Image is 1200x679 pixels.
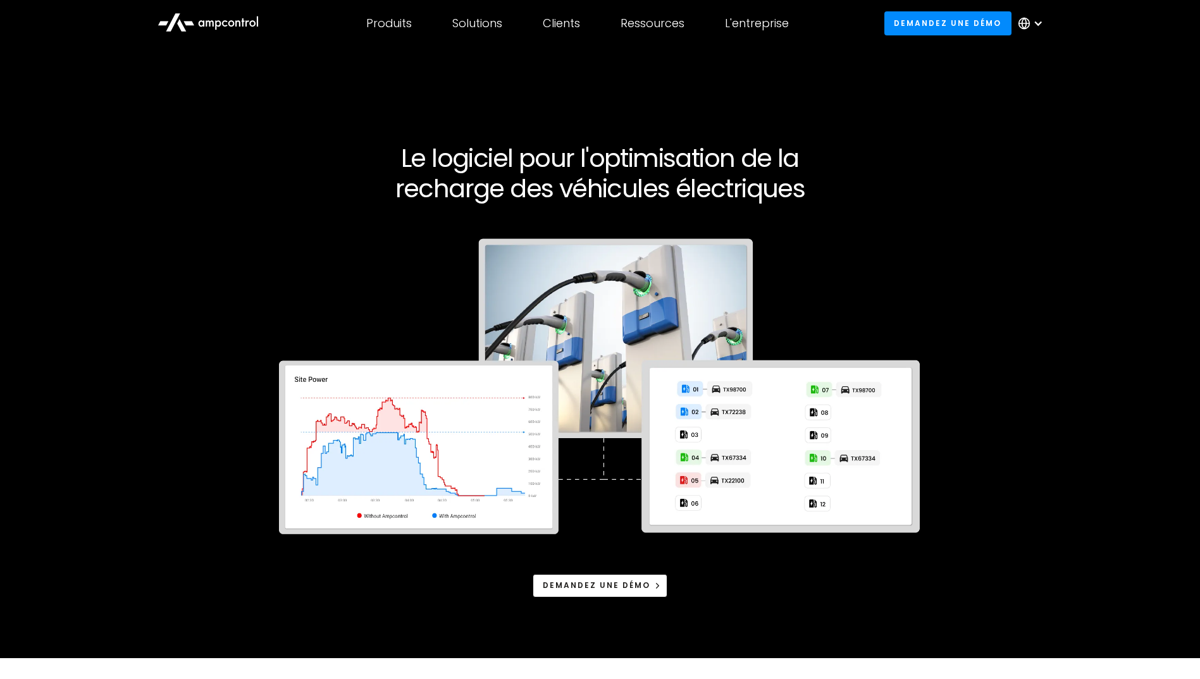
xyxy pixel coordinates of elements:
div: Ressources [621,16,684,30]
div: Solutions [452,16,502,30]
div: Demandez une démo [543,580,650,591]
a: Demandez une démo [884,11,1011,35]
h1: Le logiciel pour l'optimisation de la recharge des véhicules électriques [266,143,934,204]
div: Clients [543,16,580,30]
img: Software for electric vehicle charging optimization [266,219,934,559]
div: Produits [366,16,412,30]
div: L'entreprise [725,16,789,30]
a: Demandez une démo [533,574,667,597]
